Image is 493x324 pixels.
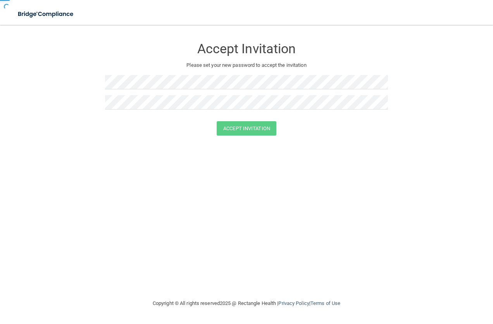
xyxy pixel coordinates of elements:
[105,291,388,316] div: Copyright © All rights reserved 2025 @ Rectangle Health | |
[278,300,309,306] a: Privacy Policy
[217,121,276,136] button: Accept Invitation
[310,300,340,306] a: Terms of Use
[12,6,81,22] img: bridge_compliance_login_screen.278c3ca4.svg
[111,61,382,70] p: Please set your new password to accept the invitation
[105,42,388,56] h3: Accept Invitation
